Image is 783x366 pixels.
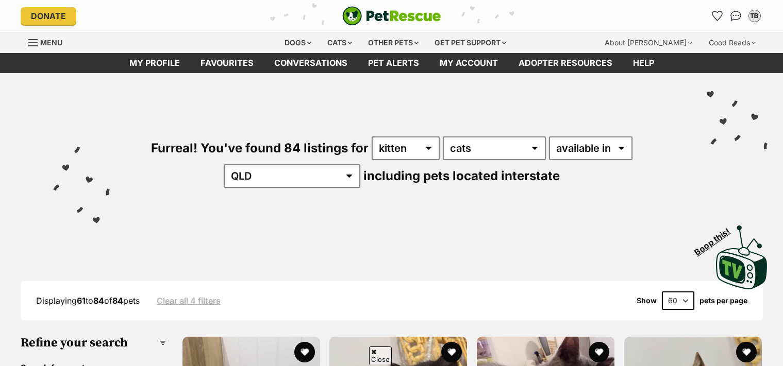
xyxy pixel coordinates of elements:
label: pets per page [699,297,747,305]
div: Good Reads [702,32,763,53]
span: Show [637,297,657,305]
div: Cats [320,32,359,53]
strong: 61 [77,295,86,306]
ul: Account quick links [709,8,763,24]
span: Boop this! [693,220,740,257]
span: Menu [40,38,62,47]
a: My account [429,53,508,73]
img: PetRescue TV logo [716,225,768,289]
button: favourite [736,342,757,362]
button: favourite [294,342,314,362]
a: Favourites [190,53,264,73]
div: Get pet support [427,32,513,53]
button: favourite [441,342,462,362]
img: logo-cat-932fe2b9b8326f06289b0f2fb663e598f794de774fb13d1741a6617ecf9a85b4.svg [342,6,441,26]
a: Menu [28,32,70,51]
a: Donate [21,7,76,25]
div: TB [749,11,760,21]
span: Furreal! You've found 84 listings for [151,141,369,155]
span: Close [369,346,392,364]
span: Displaying to of pets [36,295,140,306]
a: Adopter resources [508,53,623,73]
div: Other pets [361,32,426,53]
div: About [PERSON_NAME] [597,32,699,53]
a: Pet alerts [358,53,429,73]
a: Help [623,53,664,73]
a: Favourites [709,8,726,24]
strong: 84 [93,295,104,306]
a: My profile [119,53,190,73]
span: including pets located interstate [363,168,560,183]
h3: Refine your search [21,336,166,350]
button: favourite [589,342,609,362]
img: chat-41dd97257d64d25036548639549fe6c8038ab92f7586957e7f3b1b290dea8141.svg [730,11,741,21]
a: Clear all 4 filters [157,296,221,305]
a: PetRescue [342,6,441,26]
div: Dogs [277,32,319,53]
strong: 84 [112,295,123,306]
a: Conversations [728,8,744,24]
button: My account [746,8,763,24]
a: Boop this! [716,216,768,291]
a: conversations [264,53,358,73]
